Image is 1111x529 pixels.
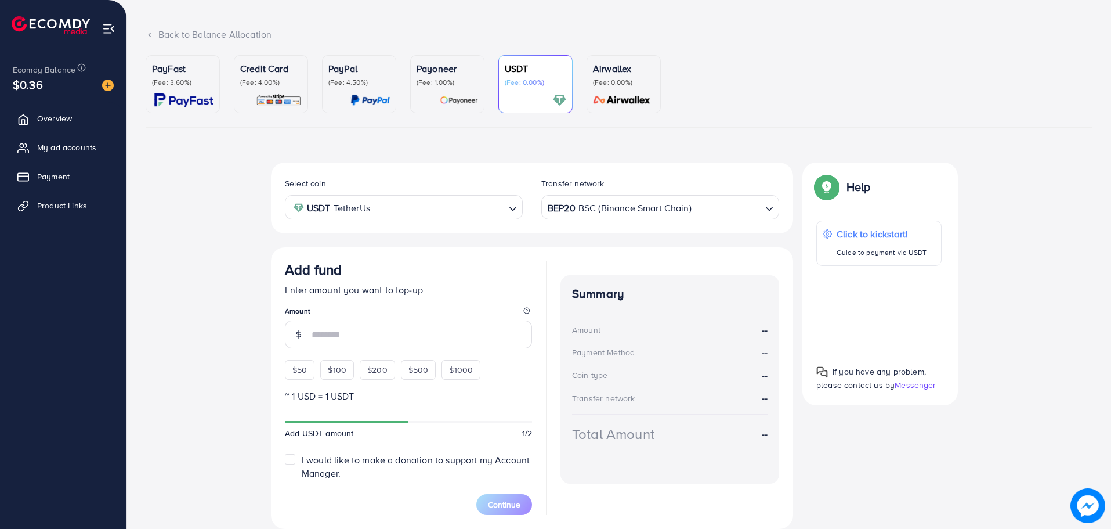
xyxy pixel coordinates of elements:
span: If you have any problem, please contact us by [816,366,926,391]
p: (Fee: 0.00%) [505,78,566,87]
p: (Fee: 3.60%) [152,78,213,87]
span: 1/2 [522,427,532,439]
img: card [553,93,566,107]
div: Search for option [541,195,779,219]
span: $200 [367,364,388,376]
img: Popup guide [816,177,837,197]
a: Product Links [9,194,118,217]
p: Click to kickstart! [837,227,927,241]
span: Messenger [895,379,936,391]
input: Search for option [693,199,761,217]
h3: Add fund [285,261,342,278]
span: $50 [292,364,307,376]
strong: -- [762,391,768,404]
span: My ad accounts [37,142,96,153]
strong: -- [762,323,768,337]
p: (Fee: 0.00%) [593,78,654,87]
a: Overview [9,107,118,130]
p: Guide to payment via USDT [837,246,927,260]
img: card [589,93,654,107]
button: Continue [476,494,532,515]
span: Continue [488,499,520,510]
div: Amount [572,324,600,336]
p: PayPal [328,62,390,75]
img: image [1070,488,1105,523]
p: (Fee: 4.50%) [328,78,390,87]
span: I would like to make a donation to support my Account Manager. [302,454,530,480]
input: Search for option [374,199,504,217]
span: $1000 [449,364,473,376]
strong: -- [762,369,768,382]
p: Airwallex [593,62,654,75]
label: Select coin [285,178,326,189]
span: $500 [408,364,429,376]
img: card [350,93,390,107]
div: Search for option [285,195,523,219]
strong: -- [762,427,768,441]
span: $0.36 [13,76,43,93]
legend: Amount [285,306,532,321]
h4: Summary [572,287,768,301]
p: Credit Card [240,62,302,75]
span: TetherUs [334,200,370,217]
strong: USDT [307,200,331,217]
p: (Fee: 4.00%) [240,78,302,87]
a: My ad accounts [9,136,118,159]
div: Coin type [572,369,607,381]
p: (Fee: 1.00%) [417,78,478,87]
div: Transfer network [572,393,635,404]
span: Add USDT amount [285,427,353,439]
span: Ecomdy Balance [13,64,75,75]
p: Enter amount you want to top-up [285,283,532,297]
span: BSC (Binance Smart Chain) [578,200,692,217]
div: Payment Method [572,347,635,358]
img: menu [102,22,115,35]
span: $100 [328,364,346,376]
img: card [440,93,478,107]
p: Help [846,180,871,194]
p: Payoneer [417,62,478,75]
div: Total Amount [572,424,654,444]
a: Payment [9,165,118,188]
p: USDT [505,62,566,75]
div: Back to Balance Allocation [146,28,1092,41]
span: Product Links [37,200,87,211]
img: card [154,93,213,107]
img: card [256,93,302,107]
span: Payment [37,171,70,182]
strong: -- [762,346,768,359]
img: Popup guide [816,366,828,378]
img: logo [12,16,90,34]
p: PayFast [152,62,213,75]
label: Transfer network [541,178,605,189]
img: image [102,80,114,91]
p: ~ 1 USD = 1 USDT [285,389,532,403]
img: coin [294,203,304,213]
span: Overview [37,113,72,124]
strong: BEP20 [548,200,576,217]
